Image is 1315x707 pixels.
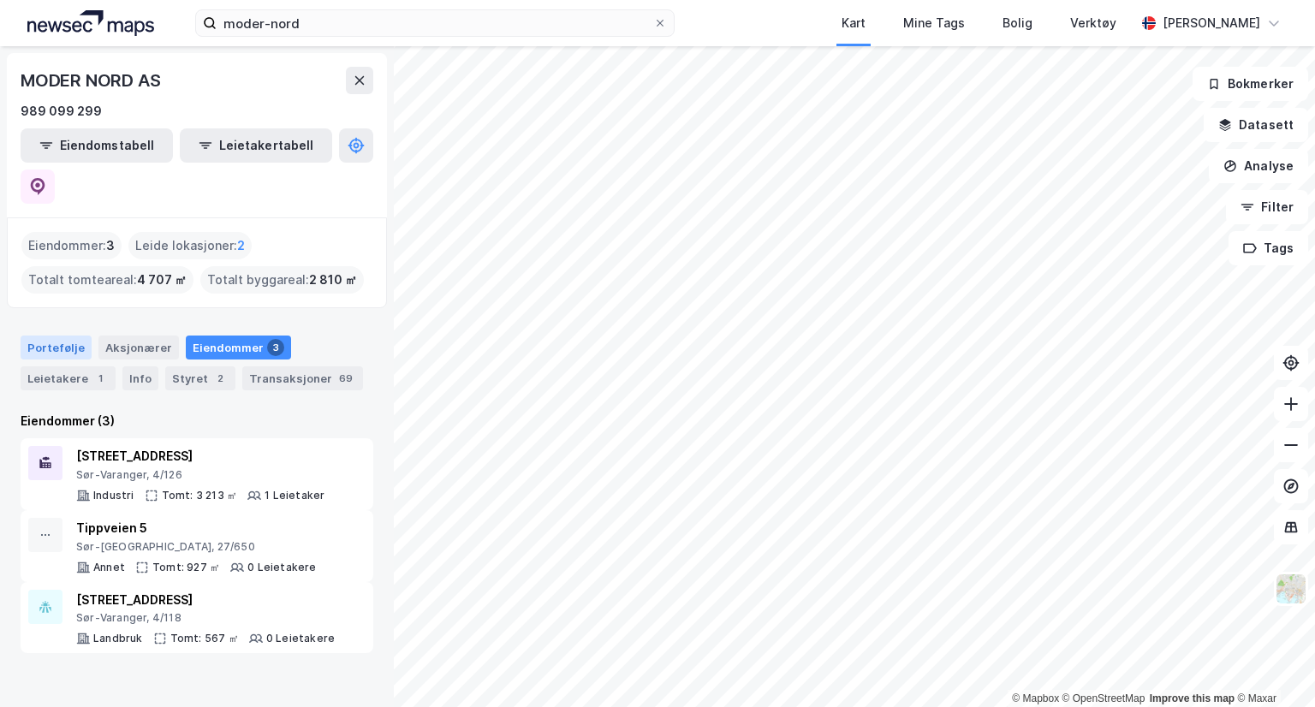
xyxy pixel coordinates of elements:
iframe: Chat Widget [1229,625,1315,707]
img: Z [1275,573,1307,605]
div: Landbruk [93,632,143,645]
button: Eiendomstabell [21,128,173,163]
div: Eiendommer : [21,232,122,259]
div: 1 [92,370,109,387]
div: Mine Tags [903,13,965,33]
div: MODER NORD AS [21,67,164,94]
div: Totalt tomteareal : [21,266,193,294]
button: Leietakertabell [180,128,332,163]
div: [STREET_ADDRESS] [76,590,335,610]
div: Portefølje [21,336,92,359]
img: logo.a4113a55bc3d86da70a041830d287a7e.svg [27,10,154,36]
div: Aksjonærer [98,336,179,359]
div: Tomt: 927 ㎡ [152,561,220,574]
div: Leietakere [21,366,116,390]
a: Improve this map [1150,692,1235,704]
a: Mapbox [1012,692,1059,704]
button: Analyse [1209,149,1308,183]
div: 1 Leietaker [265,489,324,502]
div: Tomt: 567 ㎡ [170,632,239,645]
div: Tippveien 5 [76,518,317,538]
div: 0 Leietakere [247,561,316,574]
div: Info [122,366,158,390]
div: Kontrollprogram for chat [1229,625,1315,707]
div: Industri [93,489,134,502]
div: 2 [211,370,229,387]
a: OpenStreetMap [1062,692,1145,704]
span: 2 [237,235,245,256]
button: Tags [1229,231,1308,265]
div: 0 Leietakere [266,632,335,645]
input: Søk på adresse, matrikkel, gårdeiere, leietakere eller personer [217,10,653,36]
div: Tomt: 3 213 ㎡ [162,489,238,502]
button: Bokmerker [1193,67,1308,101]
div: [STREET_ADDRESS] [76,446,324,466]
div: Annet [93,561,125,574]
div: Eiendommer (3) [21,411,373,431]
div: Totalt byggareal : [200,266,364,294]
div: Leide lokasjoner : [128,232,252,259]
span: 2 810 ㎡ [309,270,357,290]
div: Eiendommer [186,336,291,359]
span: 4 707 ㎡ [137,270,187,290]
div: Sør-Varanger, 4/126 [76,468,324,482]
div: Sør-[GEOGRAPHIC_DATA], 27/650 [76,540,317,554]
div: Sør-Varanger, 4/118 [76,611,335,625]
div: 3 [267,339,284,356]
div: [PERSON_NAME] [1163,13,1260,33]
span: 3 [106,235,115,256]
div: 989 099 299 [21,101,102,122]
div: Bolig [1003,13,1032,33]
button: Filter [1226,190,1308,224]
div: Verktøy [1070,13,1116,33]
button: Datasett [1204,108,1308,142]
div: 69 [336,370,356,387]
div: Kart [842,13,866,33]
div: Styret [165,366,235,390]
div: Transaksjoner [242,366,363,390]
